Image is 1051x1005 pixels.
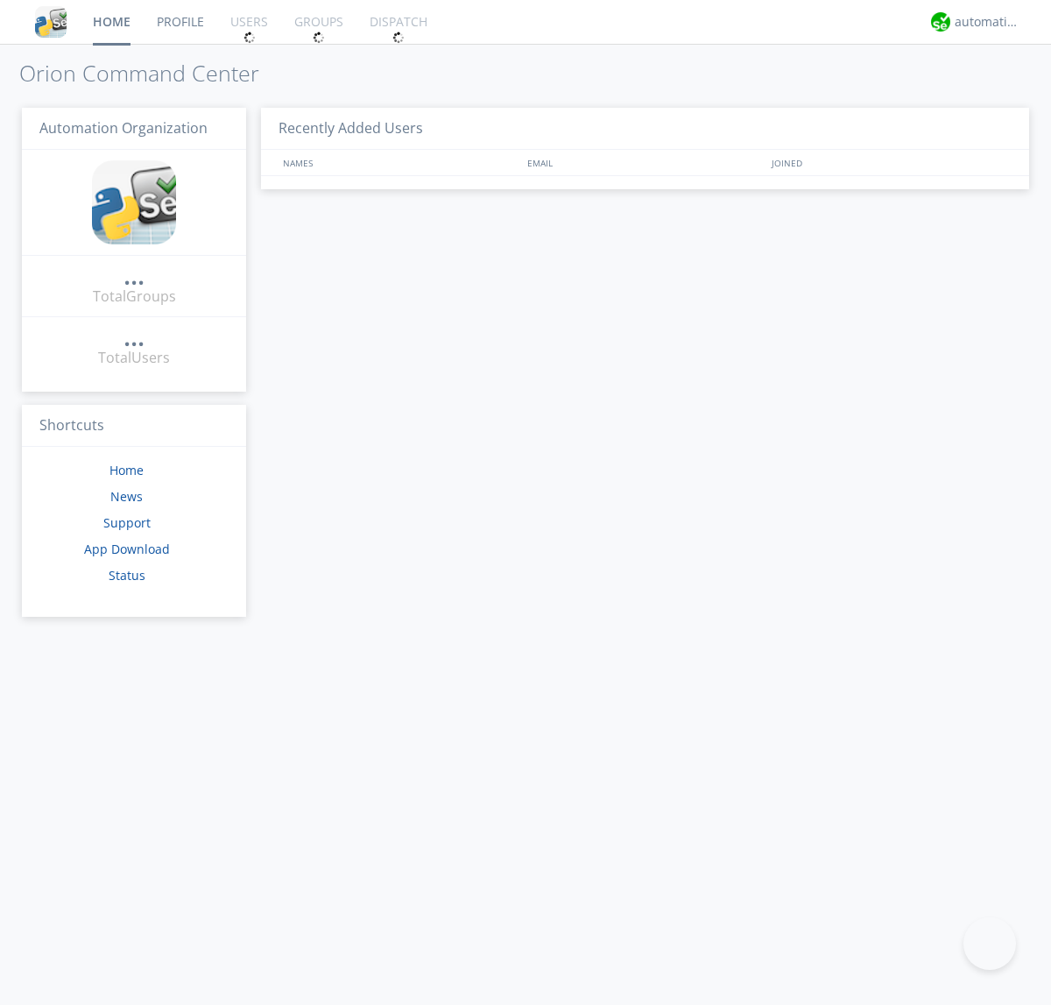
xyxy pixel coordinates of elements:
[109,567,145,584] a: Status
[98,348,170,368] div: Total Users
[84,541,170,557] a: App Download
[523,150,767,175] div: EMAIL
[955,13,1020,31] div: automation+atlas
[103,514,151,531] a: Support
[767,150,1012,175] div: JOINED
[22,405,246,448] h3: Shortcuts
[35,6,67,38] img: cddb5a64eb264b2086981ab96f4c1ba7
[963,917,1016,970] iframe: Toggle Customer Support
[109,462,144,478] a: Home
[279,150,518,175] div: NAMES
[261,108,1029,151] h3: Recently Added Users
[243,32,256,44] img: spin.svg
[93,287,176,307] div: Total Groups
[110,488,143,505] a: News
[313,32,325,44] img: spin.svg
[92,160,176,244] img: cddb5a64eb264b2086981ab96f4c1ba7
[123,328,145,345] div: ...
[39,118,208,138] span: Automation Organization
[931,12,950,32] img: d2d01cd9b4174d08988066c6d424eccd
[123,266,145,287] a: ...
[123,266,145,284] div: ...
[123,328,145,348] a: ...
[392,32,405,44] img: spin.svg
